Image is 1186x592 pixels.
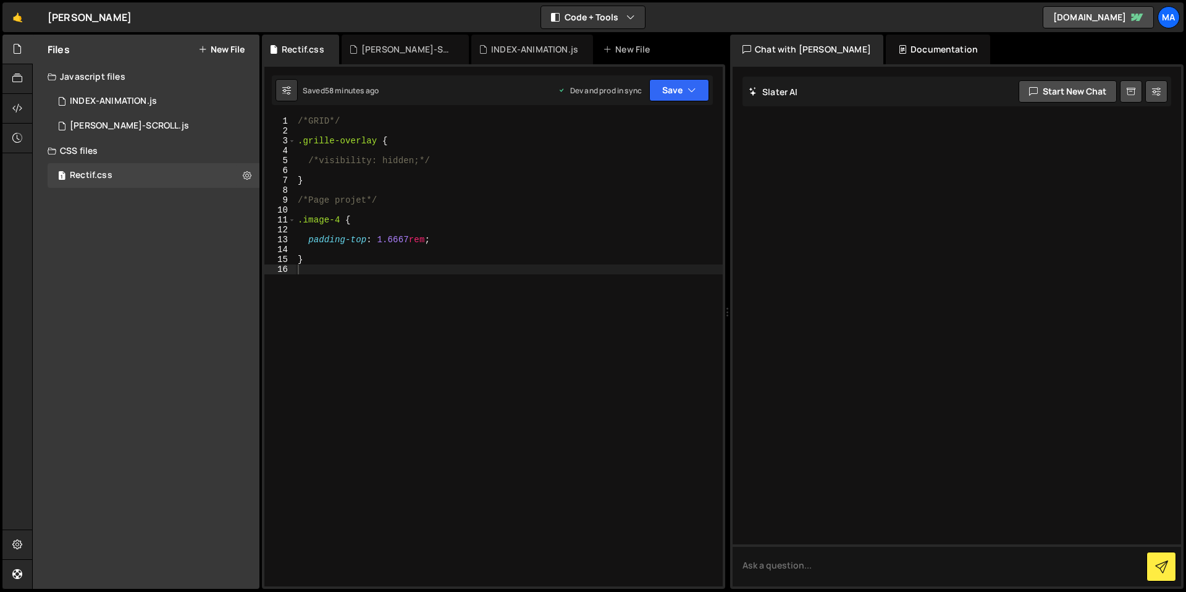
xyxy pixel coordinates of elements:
[264,185,296,195] div: 8
[48,89,259,114] div: 16352/44205.js
[325,85,379,96] div: 58 minutes ago
[48,43,70,56] h2: Files
[48,10,132,25] div: [PERSON_NAME]
[70,170,112,181] div: Rectif.css
[1019,80,1117,103] button: Start new chat
[33,64,259,89] div: Javascript files
[361,43,454,56] div: [PERSON_NAME]-SCROLL.js
[264,235,296,245] div: 13
[303,85,379,96] div: Saved
[70,121,189,132] div: [PERSON_NAME]-SCROLL.js
[264,126,296,136] div: 2
[264,245,296,255] div: 14
[48,163,259,188] div: 16352/44971.css
[264,225,296,235] div: 12
[730,35,883,64] div: Chat with [PERSON_NAME]
[33,138,259,163] div: CSS files
[264,136,296,146] div: 3
[264,255,296,264] div: 15
[264,264,296,274] div: 16
[491,43,578,56] div: INDEX-ANIMATION.js
[264,195,296,205] div: 9
[541,6,645,28] button: Code + Tools
[2,2,33,32] a: 🤙
[264,175,296,185] div: 7
[1158,6,1180,28] a: Ma
[558,85,642,96] div: Dev and prod in sync
[749,86,798,98] h2: Slater AI
[48,114,259,138] div: 16352/44206.js
[264,116,296,126] div: 1
[649,79,709,101] button: Save
[1043,6,1154,28] a: [DOMAIN_NAME]
[282,43,324,56] div: Rectif.css
[264,146,296,156] div: 4
[198,44,245,54] button: New File
[603,43,655,56] div: New File
[264,215,296,225] div: 11
[264,205,296,215] div: 10
[264,166,296,175] div: 6
[886,35,990,64] div: Documentation
[58,172,65,182] span: 1
[264,156,296,166] div: 5
[70,96,157,107] div: INDEX-ANIMATION.js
